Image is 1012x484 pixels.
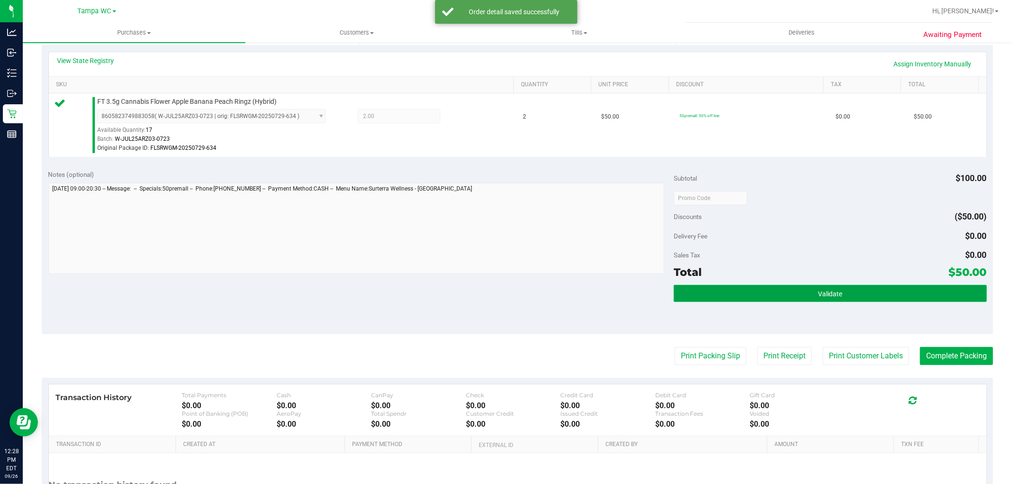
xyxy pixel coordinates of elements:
[655,392,750,399] div: Debit Card
[466,401,560,410] div: $0.00
[674,208,702,225] span: Discounts
[836,112,850,121] span: $0.00
[560,420,655,429] div: $0.00
[966,231,987,241] span: $0.00
[182,410,276,417] div: Point of Banking (POB)
[818,290,842,298] span: Validate
[277,420,371,429] div: $0.00
[750,410,844,417] div: Voided
[56,441,172,448] a: Transaction ID
[674,285,986,302] button: Validate
[245,23,468,43] a: Customers
[466,420,560,429] div: $0.00
[459,7,570,17] div: Order detail saved successfully
[97,136,113,142] span: Batch:
[923,29,982,40] span: Awaiting Payment
[523,112,527,121] span: 2
[920,347,993,365] button: Complete Packing
[371,392,465,399] div: CanPay
[150,145,216,151] span: FLSRWGM-20250729-634
[7,89,17,98] inline-svg: Outbound
[690,23,913,43] a: Deliveries
[909,81,975,89] a: Total
[23,28,245,37] span: Purchases
[371,420,465,429] div: $0.00
[966,250,987,260] span: $0.00
[277,392,371,399] div: Cash
[750,401,844,410] div: $0.00
[78,7,111,15] span: Tampa WC
[674,191,747,205] input: Promo Code
[371,401,465,410] div: $0.00
[560,410,655,417] div: Issued Credit
[48,171,94,178] span: Notes (optional)
[521,81,587,89] a: Quantity
[7,129,17,139] inline-svg: Reports
[23,23,245,43] a: Purchases
[757,347,812,365] button: Print Receipt
[97,145,149,151] span: Original Package ID:
[277,401,371,410] div: $0.00
[888,56,978,72] a: Assign Inventory Manually
[956,173,987,183] span: $100.00
[97,123,337,142] div: Available Quantity:
[601,112,619,121] span: $50.00
[914,112,932,121] span: $50.00
[9,408,38,437] iframe: Resource center
[560,401,655,410] div: $0.00
[655,410,750,417] div: Transaction Fees
[182,392,276,399] div: Total Payments
[955,211,987,221] span: ($50.00)
[674,265,702,279] span: Total
[277,410,371,417] div: AeroPay
[371,410,465,417] div: Total Spendr
[466,392,560,399] div: Check
[183,441,341,448] a: Created At
[246,28,467,37] span: Customers
[675,347,746,365] button: Print Packing Slip
[352,441,468,448] a: Payment Method
[750,420,844,429] div: $0.00
[676,81,820,89] a: Discount
[831,81,897,89] a: Tax
[674,251,700,259] span: Sales Tax
[57,56,114,65] a: View State Registry
[4,473,19,480] p: 09/26
[115,136,170,142] span: W-JUL25ARZ03-0723
[776,28,827,37] span: Deliveries
[775,441,891,448] a: Amount
[146,127,152,133] span: 17
[901,441,975,448] a: Txn Fee
[7,48,17,57] inline-svg: Inbound
[949,265,987,279] span: $50.00
[674,232,707,240] span: Delivery Fee
[468,28,690,37] span: Tills
[4,447,19,473] p: 12:28 PM EDT
[468,23,690,43] a: Tills
[182,420,276,429] div: $0.00
[655,420,750,429] div: $0.00
[7,68,17,78] inline-svg: Inventory
[7,109,17,119] inline-svg: Retail
[655,401,750,410] div: $0.00
[674,174,697,182] span: Subtotal
[56,81,510,89] a: SKU
[560,392,655,399] div: Credit Card
[471,436,598,453] th: External ID
[679,113,719,118] span: 50premall: 50% off line
[7,27,17,37] inline-svg: Analytics
[823,347,909,365] button: Print Customer Labels
[182,401,276,410] div: $0.00
[605,441,763,448] a: Created By
[750,392,844,399] div: Gift Card
[466,410,560,417] div: Customer Credit
[932,7,994,15] span: Hi, [PERSON_NAME]!
[599,81,665,89] a: Unit Price
[97,97,277,106] span: FT 3.5g Cannabis Flower Apple Banana Peach Ringz (Hybrid)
